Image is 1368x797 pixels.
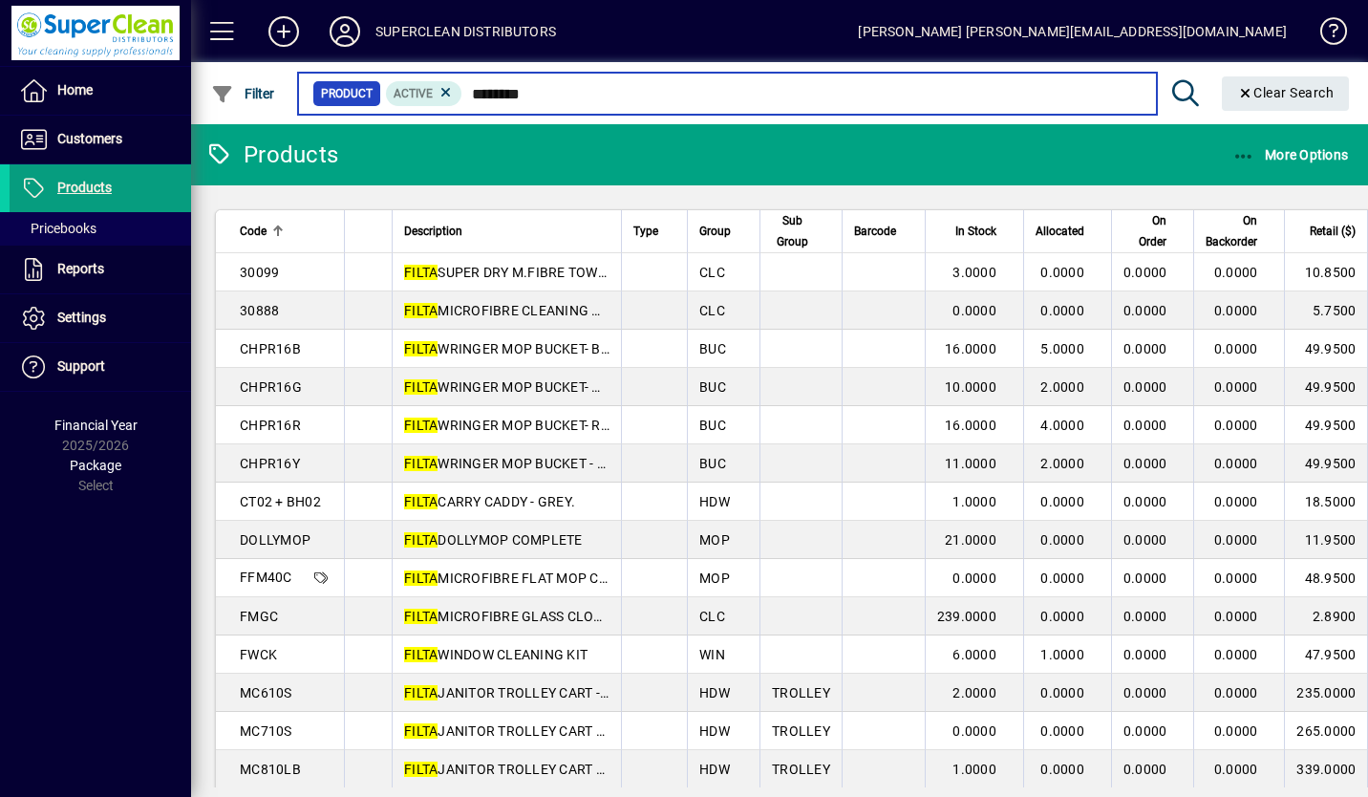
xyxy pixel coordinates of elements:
td: 49.9500 [1284,406,1367,444]
td: 10.8500 [1284,253,1367,291]
span: 0.0000 [1214,341,1258,356]
td: 18.5000 [1284,483,1367,521]
span: 0.0000 [1040,723,1084,739]
span: Pricebooks [19,221,96,236]
span: Retail ($) [1310,221,1356,242]
span: 0.0000 [1214,265,1258,280]
span: Financial Year [54,418,138,433]
span: WIN [699,647,725,662]
span: 0.0000 [1040,494,1084,509]
button: Profile [314,14,375,49]
span: 0.0000 [1040,609,1084,624]
span: 0.0000 [1214,762,1258,777]
span: 0.0000 [1214,609,1258,624]
span: 4.0000 [1040,418,1084,433]
span: 0.0000 [1040,571,1084,586]
span: 0.0000 [1123,609,1167,624]
span: MICROFIBRE GLASS CLOTH [404,609,611,624]
a: Support [10,343,191,391]
a: Home [10,67,191,115]
span: JANITOR TROLLEY CART PREMIUM - BLACK [404,723,711,739]
span: TROLLEY [772,762,830,777]
span: WRINGER MOP BUCKET- RED [404,418,617,433]
span: On Order [1123,210,1167,252]
span: 30099 [240,265,279,280]
span: 0.0000 [1040,303,1084,318]
span: 0.0000 [1214,303,1258,318]
span: 1.0000 [952,494,996,509]
span: MOP [699,532,730,548]
span: 0.0000 [1040,265,1084,280]
span: CHPR16Y [240,456,300,471]
span: 0.0000 [1123,303,1167,318]
span: 0.0000 [1123,379,1167,395]
span: 0.0000 [1123,723,1167,739]
span: Code [240,221,267,242]
div: On Order [1123,210,1185,252]
span: 0.0000 [1214,418,1258,433]
td: 47.9500 [1284,635,1367,674]
span: HDW [699,762,730,777]
em: FILTA [404,456,438,471]
span: 239.0000 [937,609,996,624]
span: 6.0000 [952,647,996,662]
span: MC710S [240,723,292,739]
span: BUC [699,456,726,471]
span: Active [394,87,433,100]
span: 0.0000 [1214,532,1258,548]
span: 2.0000 [1040,456,1084,471]
span: JANITOR TROLLEY CART c/w LOCK BOX [404,762,689,777]
span: CHPR16G [240,379,302,395]
em: FILTA [404,762,438,777]
span: 3.0000 [952,265,996,280]
span: WRINGER MOP BUCKET - YELLOW [404,456,650,471]
span: 0.0000 [1214,379,1258,395]
div: Description [404,221,609,242]
span: CLC [699,265,725,280]
span: 11.0000 [945,456,996,471]
span: DOLLYMOP [240,532,310,548]
div: Sub Group [772,210,830,252]
td: 235.0000 [1284,674,1367,712]
span: MC610S [240,685,292,700]
div: Code [240,221,332,242]
em: FILTA [404,609,438,624]
a: Reports [10,246,191,293]
div: Products [205,140,338,170]
em: FILTA [404,494,438,509]
span: Customers [57,131,122,146]
em: FILTA [404,571,438,586]
div: [PERSON_NAME] [PERSON_NAME][EMAIL_ADDRESS][DOMAIN_NAME] [858,16,1287,47]
span: 10.0000 [945,379,996,395]
span: MOP [699,571,730,586]
td: 49.9500 [1284,444,1367,483]
span: DOLLYMOP COMPLETE [404,532,583,548]
em: FILTA [404,723,438,739]
span: 30888 [240,303,279,318]
td: 11.9500 [1284,521,1367,559]
span: 0.0000 [1123,685,1167,700]
span: 2.0000 [1040,379,1084,395]
span: 0.0000 [1123,494,1167,509]
td: 49.9500 [1284,330,1367,368]
span: Settings [57,310,106,325]
span: On Backorder [1206,210,1257,252]
span: 21.0000 [945,532,996,548]
span: 16.0000 [945,418,996,433]
span: 0.0000 [1123,341,1167,356]
td: 48.9500 [1284,559,1367,597]
em: FILTA [404,685,438,700]
span: Home [57,82,93,97]
em: FILTA [404,418,438,433]
span: CLC [699,303,725,318]
td: 2.8900 [1284,597,1367,635]
span: Type [633,221,658,242]
span: MICROFIBRE CLEANING MITT [404,303,623,318]
div: Type [633,221,675,242]
span: MICROFIBRE FLAT MOP COMPLETE 40CM [404,571,700,586]
span: 1.0000 [952,762,996,777]
span: 0.0000 [1214,456,1258,471]
span: CLC [699,609,725,624]
span: Reports [57,261,104,276]
em: FILTA [404,532,438,548]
